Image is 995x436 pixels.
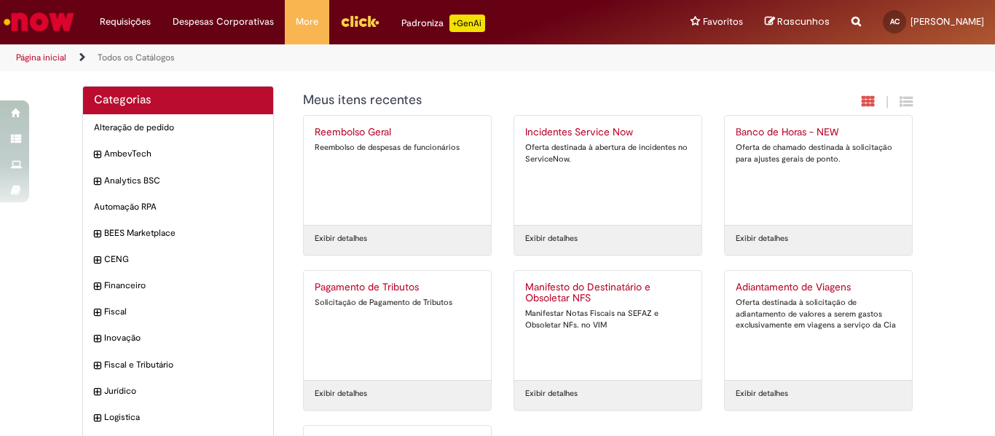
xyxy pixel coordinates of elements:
span: Logistica [104,411,262,424]
span: Inovação [104,332,262,344]
a: Exibir detalhes [736,388,788,400]
h2: Banco de Horas - NEW [736,127,901,138]
a: Exibir detalhes [525,388,578,400]
p: +GenAi [449,15,485,32]
div: expandir categoria Fiscal Fiscal [83,298,273,325]
a: Manifesto do Destinatário e Obsoletar NFS Manifestar Notas Fiscais na SEFAZ e Obsoletar NFs. no VIM [514,271,701,380]
span: Analytics BSC [104,175,262,187]
h2: Manifesto do Destinatário e Obsoletar NFS [525,282,691,305]
span: Favoritos [703,15,743,29]
span: Automação RPA [94,201,262,213]
span: Despesas Corporativas [173,15,274,29]
div: expandir categoria CENG CENG [83,246,273,273]
i: expandir categoria Analytics BSC [94,175,101,189]
i: expandir categoria Jurídico [94,385,101,400]
a: Exibir detalhes [525,233,578,245]
a: Banco de Horas - NEW Oferta de chamado destinada à solicitação para ajustes gerais de ponto. [725,116,912,225]
img: ServiceNow [1,7,76,36]
h2: Reembolso Geral [315,127,480,138]
i: expandir categoria Inovação [94,332,101,346]
h1: {"description":"","title":"Meus itens recentes"} Categoria [303,93,755,108]
i: Exibição em cartão [862,95,875,108]
i: expandir categoria BEES Marketplace [94,227,101,242]
a: Todos os Catálogos [98,52,175,63]
div: Alteração de pedido [83,114,273,141]
i: expandir categoria Logistica [94,411,101,426]
i: expandir categoria Financeiro [94,280,101,294]
h2: Incidentes Service Now [525,127,691,138]
a: Reembolso Geral Reembolso de despesas de funcionários [304,116,491,225]
div: expandir categoria Jurídico Jurídico [83,378,273,405]
span: Fiscal e Tributário [104,359,262,371]
span: Rascunhos [777,15,830,28]
div: Oferta destinada à solicitação de adiantamento de valores a serem gastos exclusivamente em viagen... [736,297,901,331]
div: expandir categoria Fiscal e Tributário Fiscal e Tributário [83,352,273,378]
a: Exibir detalhes [736,233,788,245]
span: [PERSON_NAME] [911,15,984,28]
div: expandir categoria BEES Marketplace BEES Marketplace [83,220,273,247]
h2: Pagamento de Tributos [315,282,480,293]
span: Requisições [100,15,151,29]
i: expandir categoria Fiscal e Tributário [94,359,101,373]
a: Exibir detalhes [315,233,367,245]
a: Exibir detalhes [315,388,367,400]
div: expandir categoria Inovação Inovação [83,325,273,352]
div: Reembolso de despesas de funcionários [315,142,480,154]
div: Automação RPA [83,194,273,221]
span: | [886,94,889,111]
div: expandir categoria AmbevTech AmbevTech [83,140,273,167]
i: expandir categoria CENG [94,253,101,268]
span: CENG [104,253,262,266]
span: BEES Marketplace [104,227,262,239]
h2: Categorias [94,94,262,107]
ul: Trilhas de página [11,44,653,71]
a: Rascunhos [765,15,830,29]
i: Exibição de grade [900,95,913,108]
a: Página inicial [16,52,66,63]
span: Fiscal [104,306,262,318]
span: More [296,15,318,29]
div: expandir categoria Analytics BSC Analytics BSC [83,167,273,194]
div: Solicitação de Pagamento de Tributos [315,297,480,309]
a: Adiantamento de Viagens Oferta destinada à solicitação de adiantamento de valores a serem gastos ... [725,271,912,380]
div: Oferta de chamado destinada à solicitação para ajustes gerais de ponto. [736,142,901,165]
span: AmbevTech [104,148,262,160]
span: Financeiro [104,280,262,292]
div: Manifestar Notas Fiscais na SEFAZ e Obsoletar NFs. no VIM [525,308,691,330]
div: expandir categoria Financeiro Financeiro [83,272,273,299]
i: expandir categoria AmbevTech [94,148,101,162]
div: Oferta destinada à abertura de incidentes no ServiceNow. [525,142,691,165]
a: Pagamento de Tributos Solicitação de Pagamento de Tributos [304,271,491,380]
div: Padroniza [401,15,485,32]
span: AC [890,17,900,26]
a: Incidentes Service Now Oferta destinada à abertura de incidentes no ServiceNow. [514,116,701,225]
h2: Adiantamento de Viagens [736,282,901,293]
span: Alteração de pedido [94,122,262,134]
span: Jurídico [104,385,262,397]
img: click_logo_yellow_360x200.png [340,10,379,32]
i: expandir categoria Fiscal [94,306,101,320]
div: expandir categoria Logistica Logistica [83,404,273,431]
